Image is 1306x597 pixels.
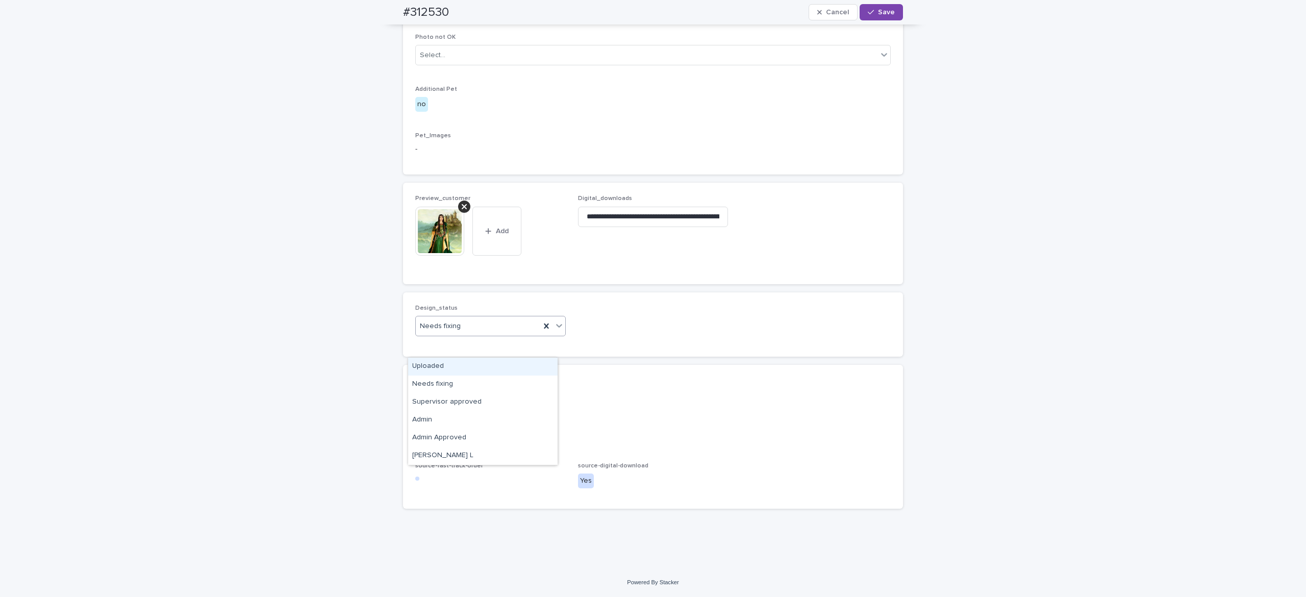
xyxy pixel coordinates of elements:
button: Cancel [809,4,858,20]
span: Add [496,228,509,235]
span: Preview_customer [415,195,470,202]
span: Photo not OK [415,34,456,40]
span: source-digital-download [578,463,648,469]
h2: #312530 [403,5,449,20]
div: Admin [408,411,558,429]
button: Add [472,207,521,256]
span: Cancel [826,9,849,16]
span: Additional Pet [415,86,457,92]
p: - [415,431,891,442]
div: Supervisor approved [408,393,558,411]
div: no [415,97,428,112]
div: Needs fixing [408,376,558,393]
span: Design_status [415,305,458,311]
div: Admin Approved [408,429,558,447]
div: Uploaded [408,358,558,376]
a: Powered By Stacker [627,579,679,585]
p: - [415,389,891,400]
div: Select... [420,50,445,61]
p: - [415,144,891,155]
div: Ritch L [408,447,558,465]
button: Save [860,4,903,20]
span: Pet_Images [415,133,451,139]
div: Yes [578,474,594,488]
span: Save [878,9,895,16]
span: Digital_downloads [578,195,632,202]
span: Needs fixing [420,321,461,332]
span: source-fast-track-order [415,463,483,469]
